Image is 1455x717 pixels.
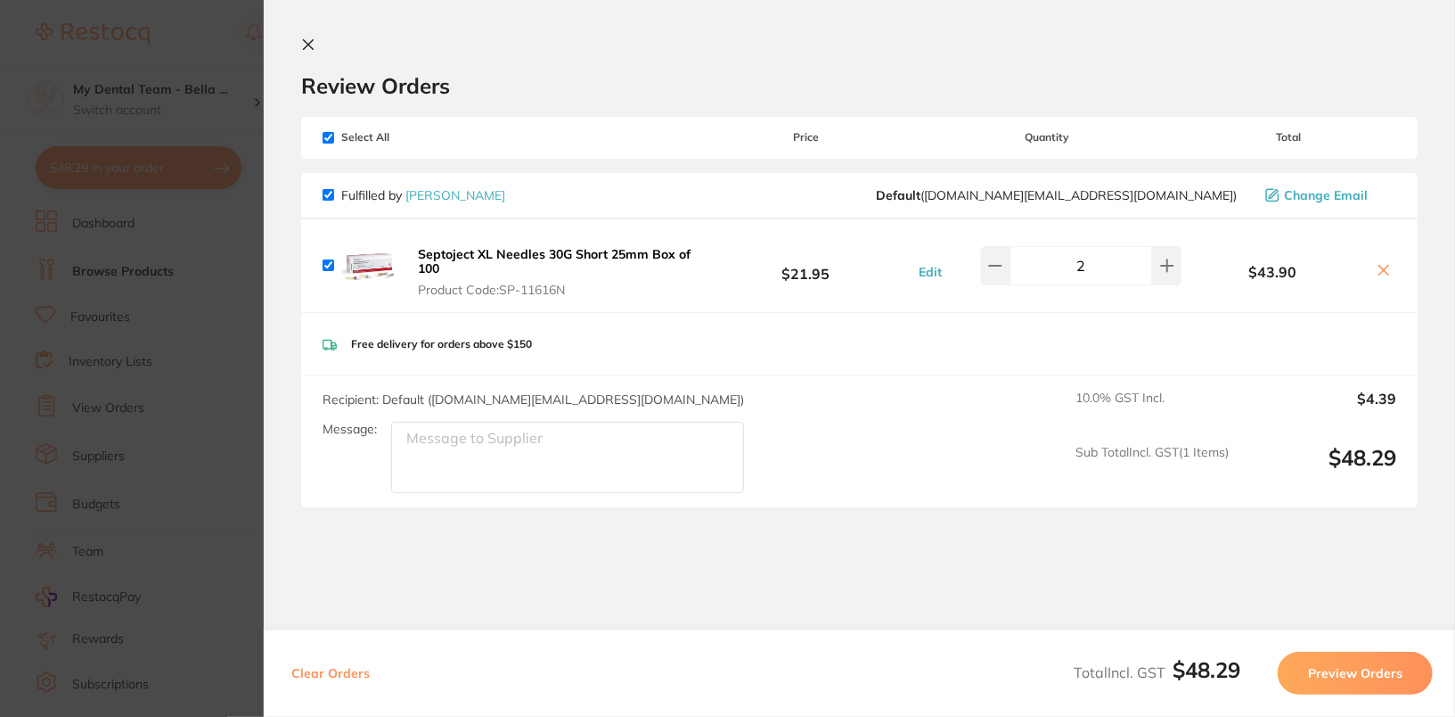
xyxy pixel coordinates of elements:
[1243,445,1396,494] output: $48.29
[323,391,744,408] span: Recipient: Default ( [DOMAIN_NAME][EMAIL_ADDRESS][DOMAIN_NAME] )
[913,131,1181,144] span: Quantity
[1181,264,1364,280] b: $43.90
[876,188,1237,202] span: customer.care@henryschein.com.au
[405,187,505,203] a: [PERSON_NAME]
[418,283,693,297] span: Product Code: SP-11616N
[286,652,375,695] button: Clear Orders
[1260,187,1396,203] button: Change Email
[323,131,501,144] span: Select All
[1181,131,1396,144] span: Total
[699,249,913,282] b: $21.95
[341,188,505,202] p: Fulfilled by
[1284,188,1368,202] span: Change Email
[913,264,947,280] button: Edit
[413,246,699,298] button: Septoject XL Needles 30G Short 25mm Box of 100 Product Code:SP-11616N
[699,131,913,144] span: Price
[1173,656,1240,683] b: $48.29
[351,338,532,350] p: Free delivery for orders above $150
[323,422,377,437] label: Message:
[1075,391,1229,430] span: 10.0 % GST Incl.
[1074,663,1240,681] span: Total Incl. GST
[1278,652,1433,695] button: Preview Orders
[418,246,691,276] b: Septoject XL Needles 30G Short 25mm Box of 100
[301,72,1418,99] h2: Review Orders
[1243,391,1396,430] output: $4.39
[876,187,920,203] b: Default
[341,237,398,294] img: dWJ4MjV5Mw
[1075,445,1229,494] span: Sub Total Incl. GST ( 1 Items)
